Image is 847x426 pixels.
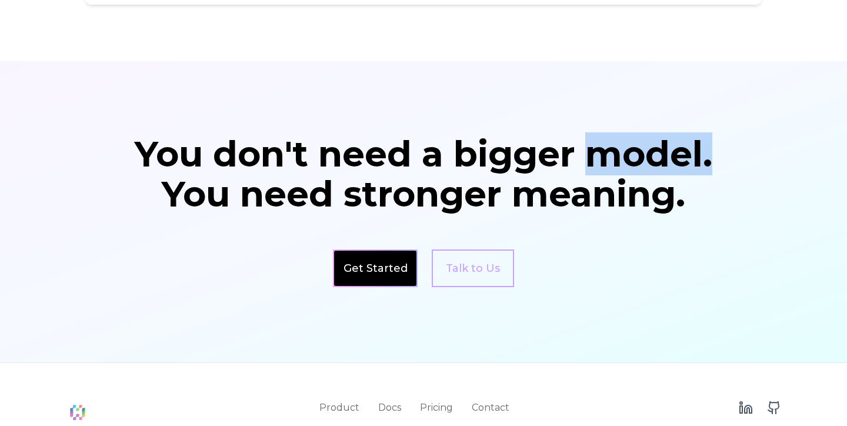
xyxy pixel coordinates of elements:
a: Product [319,401,359,415]
a: Talk to Us [432,249,514,287]
a: Docs [378,401,401,415]
a: Contact [472,401,509,415]
div: You don't need a bigger model. [122,137,725,172]
a: Pricing [420,401,453,415]
div: You need stronger meaning. [122,177,725,212]
img: Hypernym Logo [66,401,89,424]
a: Get Started [344,260,408,277]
